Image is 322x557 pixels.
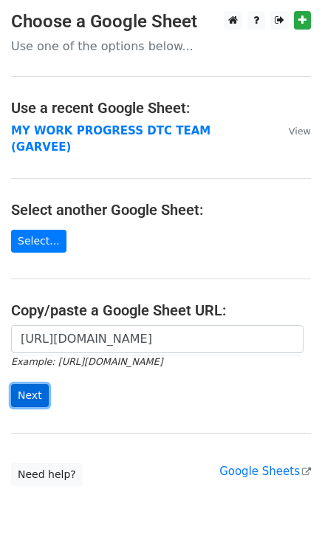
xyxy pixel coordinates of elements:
iframe: Chat Widget [248,486,322,557]
h4: Copy/paste a Google Sheet URL: [11,301,311,319]
small: View [289,126,311,137]
small: Example: [URL][DOMAIN_NAME] [11,356,162,367]
input: Next [11,384,49,407]
h3: Choose a Google Sheet [11,11,311,33]
a: Google Sheets [219,465,311,478]
a: Need help? [11,463,83,486]
a: MY WORK PROGRESS DTC TEAM (GARVEE) [11,124,210,154]
p: Use one of the options below... [11,38,311,54]
input: Paste your Google Sheet URL here [11,325,304,353]
a: Select... [11,230,66,253]
h4: Select another Google Sheet: [11,201,311,219]
h4: Use a recent Google Sheet: [11,99,311,117]
a: View [274,124,311,137]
